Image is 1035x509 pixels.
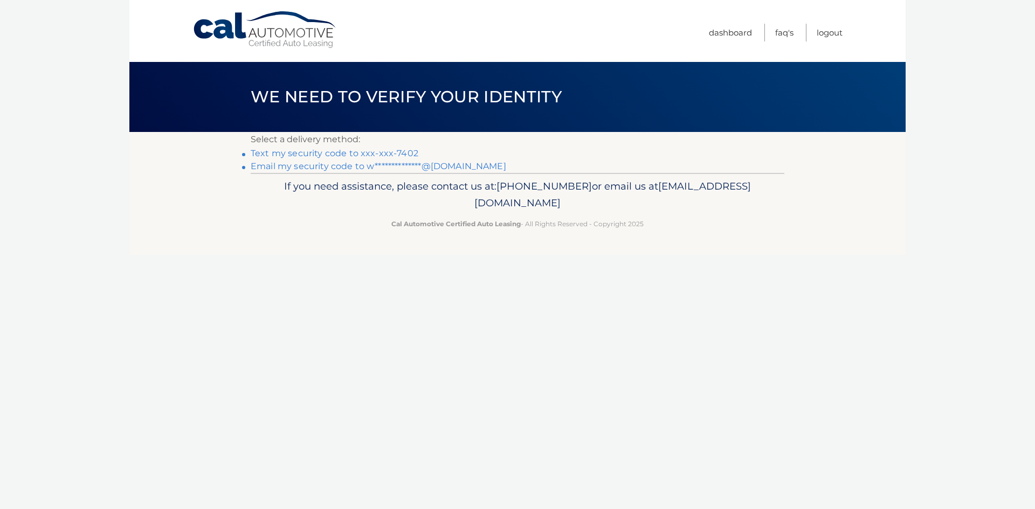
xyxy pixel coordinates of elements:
[251,148,418,158] a: Text my security code to xxx-xxx-7402
[391,220,521,228] strong: Cal Automotive Certified Auto Leasing
[192,11,338,49] a: Cal Automotive
[251,132,784,147] p: Select a delivery method:
[817,24,843,41] a: Logout
[496,180,592,192] span: [PHONE_NUMBER]
[775,24,793,41] a: FAQ's
[251,87,562,107] span: We need to verify your identity
[258,218,777,229] p: - All Rights Reserved - Copyright 2025
[258,178,777,212] p: If you need assistance, please contact us at: or email us at
[709,24,752,41] a: Dashboard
